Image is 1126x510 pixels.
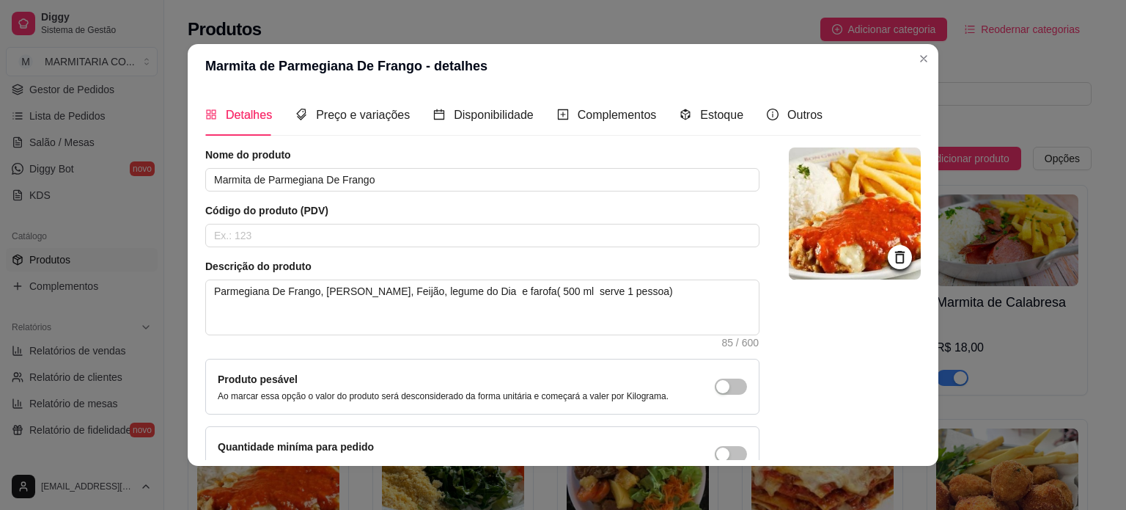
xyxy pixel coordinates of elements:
[787,109,823,121] span: Outros
[205,109,217,120] span: appstore
[218,441,374,453] label: Quantidade miníma para pedido
[226,109,272,121] span: Detalhes
[188,44,938,88] header: Marmita de Parmegiana De Frango - detalhes
[205,147,759,162] article: Nome do produto
[767,109,779,120] span: info-circle
[205,259,759,274] article: Descrição do produto
[578,109,657,121] span: Complementos
[218,390,669,402] p: Ao marcar essa opção o valor do produto será desconsiderado da forma unitária e começará a valer ...
[218,458,534,470] p: Ao habilitar seus clientes terão que pedir uma quantidade miníma desse produto.
[789,147,921,280] img: logo da loja
[205,224,759,247] input: Ex.: 123
[206,280,759,335] textarea: Parmegiana De Frango, [PERSON_NAME], Feijão, legume do Dia e farofa( 500 ml serve 1 pessoa)
[205,168,759,192] input: Ex.: Hamburguer de costela
[557,109,569,120] span: plus-square
[700,109,743,121] span: Estoque
[454,109,534,121] span: Disponibilidade
[205,203,759,218] article: Código do produto (PDV)
[912,47,935,70] button: Close
[316,109,410,121] span: Preço e variações
[295,109,307,120] span: tags
[680,109,691,120] span: code-sandbox
[433,109,445,120] span: calendar
[218,374,298,385] label: Produto pesável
